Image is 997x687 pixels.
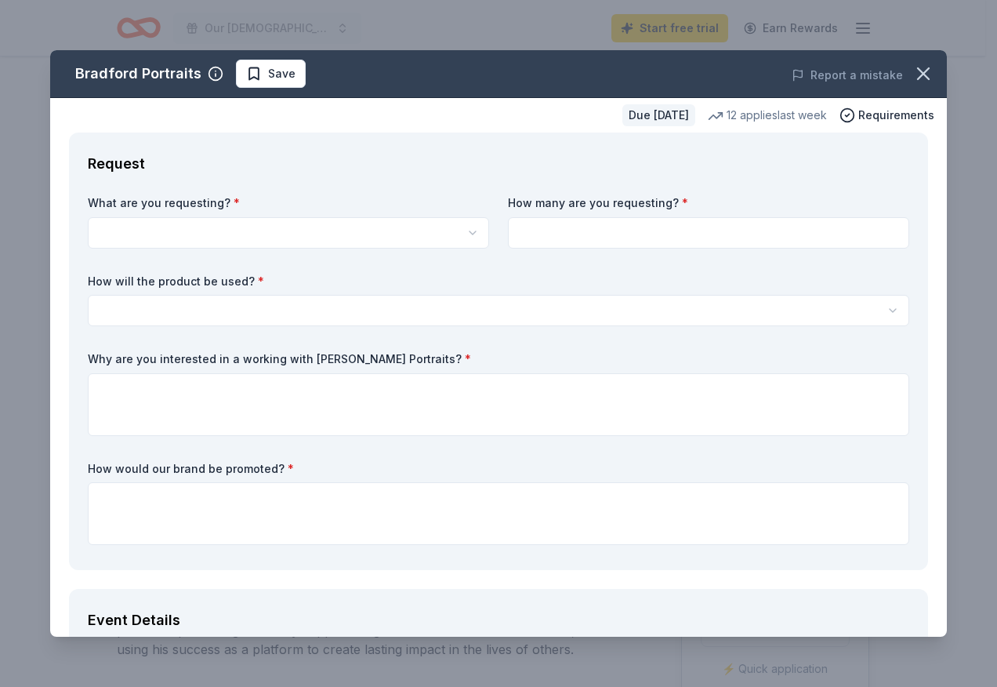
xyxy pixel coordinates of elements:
[88,195,489,211] label: What are you requesting?
[236,60,306,88] button: Save
[708,106,827,125] div: 12 applies last week
[839,106,934,125] button: Requirements
[858,106,934,125] span: Requirements
[508,195,909,211] label: How many are you requesting?
[622,104,695,126] div: Due [DATE]
[88,608,909,633] div: Event Details
[88,351,909,367] label: Why are you interested in a working with [PERSON_NAME] Portraits?
[268,64,295,83] span: Save
[88,461,909,477] label: How would our brand be promoted?
[75,61,201,86] div: Bradford Portraits
[88,633,909,671] div: We've pre-filled information from your event. To update, please edit your event and then refresh ...
[88,274,909,289] label: How will the product be used?
[88,151,909,176] div: Request
[792,66,903,85] button: Report a mistake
